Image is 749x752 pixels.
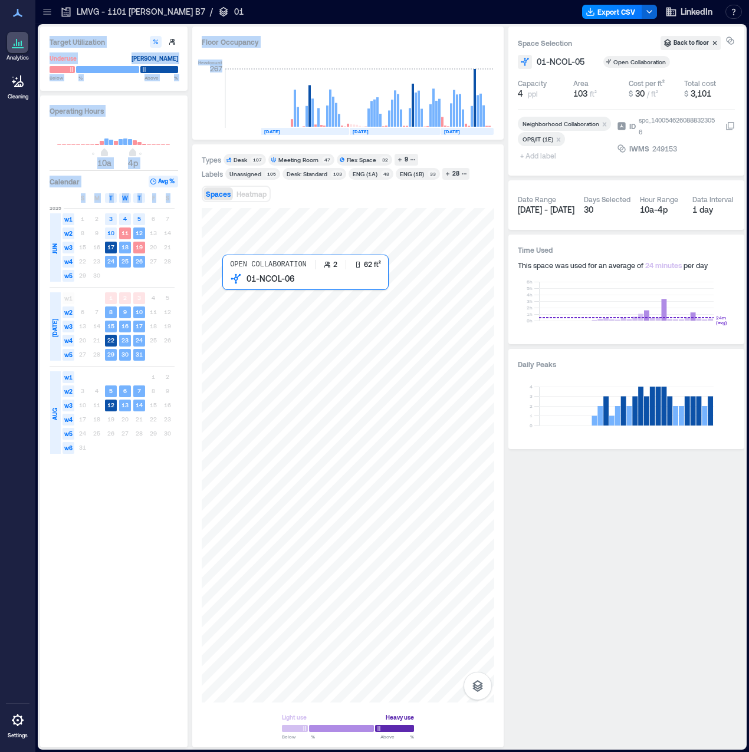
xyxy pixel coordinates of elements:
span: 103 [573,88,587,98]
div: 105 [265,170,278,177]
span: w3 [63,321,74,332]
text: 7 [137,387,141,394]
span: 4p [128,158,138,168]
text: 2 [123,294,127,301]
span: 2025 [50,205,61,212]
tspan: 3 [530,393,533,399]
div: 47 [322,156,332,163]
span: Above % [144,74,178,81]
span: w2 [63,227,74,239]
span: w3 [63,400,74,411]
text: [DATE] [353,128,369,134]
div: Underuse [50,52,77,64]
text: 3 [137,294,141,301]
div: 33 [428,170,438,177]
text: 17 [107,243,114,250]
div: 249153 [651,143,678,154]
text: 30 [121,351,129,358]
tspan: 5h [527,285,533,291]
button: Back to floor [661,36,721,50]
span: ppl [528,89,538,98]
span: Below % [282,733,315,740]
text: 3 [109,215,113,222]
h3: Target Utilization [50,36,178,48]
span: [DATE] [50,319,60,337]
div: Light use [282,711,307,723]
div: 9 [403,154,410,165]
span: Spaces [206,190,231,198]
button: Open Collaboration [603,56,684,68]
span: $ [684,90,688,98]
text: 14 [136,401,143,408]
text: 25 [121,258,129,265]
button: Export CSV [582,5,642,19]
span: T [109,193,113,203]
span: M [94,193,100,203]
span: S [81,193,84,203]
tspan: 2h [527,305,533,311]
div: 10a - 4p [640,204,683,216]
text: 4 [123,215,127,222]
h3: Operating Hours [50,105,178,117]
tspan: 1 [530,413,533,418]
span: w2 [63,385,74,397]
a: Cleaning [3,67,32,104]
text: 29 [107,351,114,358]
text: 5 [137,215,141,222]
tspan: 0 [530,423,533,428]
div: ENG (1B) [400,170,424,178]
div: Date Range [518,194,556,204]
span: AUG [50,408,60,420]
span: w5 [63,428,74,440]
span: [DATE] - [DATE] [518,205,574,215]
span: JUN [50,243,60,254]
text: 18 [121,243,129,250]
tspan: 4h [527,292,533,298]
p: Analytics [6,54,29,61]
span: Heatmap [236,190,267,198]
a: Settings [4,706,32,743]
div: 32 [380,156,390,163]
button: Heatmap [234,187,269,200]
text: 12 [107,401,114,408]
div: Types [202,155,221,164]
tspan: 0h [527,318,533,324]
p: LMVG - 1101 [PERSON_NAME] B7 [77,6,205,18]
div: Remove OPS/IT (1E) [553,135,565,143]
a: Analytics [3,28,32,65]
div: Hour Range [640,194,678,204]
div: Days Selected [584,194,630,204]
text: 1 [109,294,113,301]
span: w4 [63,256,74,268]
text: 23 [121,337,129,344]
div: OPS/IT (1E) [523,135,553,143]
button: 9 [395,154,418,166]
span: 3,101 [691,88,711,98]
span: IWMS [629,143,649,154]
text: 10 [136,308,143,315]
div: spc_1400546260888323056 [638,114,719,138]
h3: Calendar [50,176,80,187]
h3: Space Selection [518,37,661,49]
div: Meeting Room [278,156,318,164]
text: 11 [121,229,129,236]
text: 15 [107,322,114,329]
tspan: 6h [527,279,533,285]
text: 24 [136,337,143,344]
span: Below % [50,74,83,81]
div: 30 [584,204,630,216]
text: [DATE] [264,128,280,134]
div: Area [573,78,589,88]
text: 24 [107,258,114,265]
text: 10 [107,229,114,236]
p: 01 [234,6,244,18]
p: Settings [8,732,28,739]
text: 31 [136,351,143,358]
span: w1 [63,292,74,304]
h3: Time Used [518,244,735,256]
div: Desk: Standard [287,170,327,178]
span: w5 [63,349,74,361]
span: $ [629,90,633,98]
span: ID [629,120,636,132]
span: 01-NCOL-05 [537,56,584,68]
